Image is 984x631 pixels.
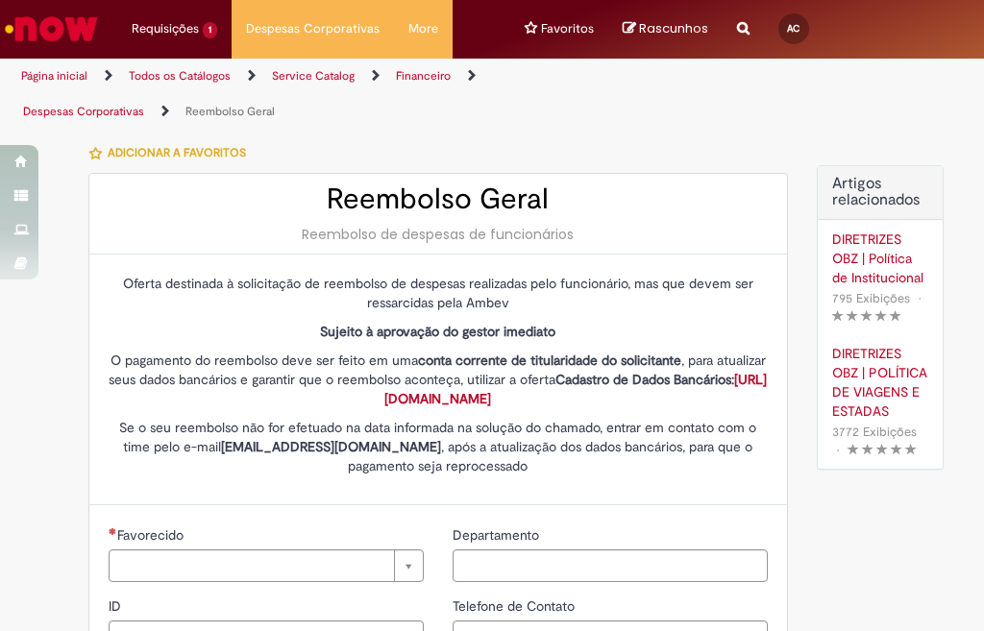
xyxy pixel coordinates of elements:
a: [URL][DOMAIN_NAME] [384,371,767,407]
span: Rascunhos [639,19,708,37]
img: ServiceNow [2,10,101,48]
span: AC [787,22,799,35]
span: 1 [203,22,217,38]
span: Departamento [453,526,543,544]
strong: Sujeito à aprovação do gestor imediato [320,323,555,340]
span: Adicionar a Favoritos [108,145,246,160]
span: Telefone de Contato [453,597,578,615]
span: More [408,19,438,38]
button: Adicionar a Favoritos [88,133,257,173]
span: Despesas Corporativas [246,19,380,38]
a: DIRETRIZES OBZ | Política de Institucional [832,230,928,287]
span: • [832,437,844,463]
h3: Artigos relacionados [832,176,928,209]
a: Despesas Corporativas [23,104,144,119]
p: Se o seu reembolso não for efetuado na data informada na solução do chamado, entrar em contato co... [109,418,769,475]
span: Favoritos [541,19,594,38]
strong: [EMAIL_ADDRESS][DOMAIN_NAME] [221,438,441,455]
strong: conta corrente de titularidade do solicitante [418,352,681,369]
a: Limpar campo Favorecido [109,549,424,582]
span: Necessários [109,527,117,535]
strong: Cadastro de Dados Bancários: [384,371,767,407]
p: O pagamento do reembolso deve ser feito em uma , para atualizar seus dados bancários e garantir q... [109,351,769,408]
div: Reembolso de despesas de funcionários [109,225,769,244]
input: Departamento [453,549,768,582]
span: 3772 Exibições [832,424,917,440]
span: Necessários - Favorecido [117,526,187,544]
a: Página inicial [21,68,87,84]
a: DIRETRIZES OBZ | POLÍTICA DE VIAGENS E ESTADAS [832,344,928,421]
span: Requisições [132,19,199,38]
a: Reembolso Geral [185,104,275,119]
span: ID [109,597,125,615]
span: • [914,285,925,311]
p: Oferta destinada à solicitação de reembolso de despesas realizadas pelo funcionário, mas que deve... [109,274,769,312]
a: Todos os Catálogos [129,68,231,84]
a: Service Catalog [272,68,355,84]
h2: Reembolso Geral [109,183,769,215]
span: 795 Exibições [832,290,910,306]
a: Financeiro [396,68,451,84]
ul: Trilhas de página [14,59,559,130]
a: No momento, sua lista de rascunhos tem 0 Itens [623,19,708,37]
